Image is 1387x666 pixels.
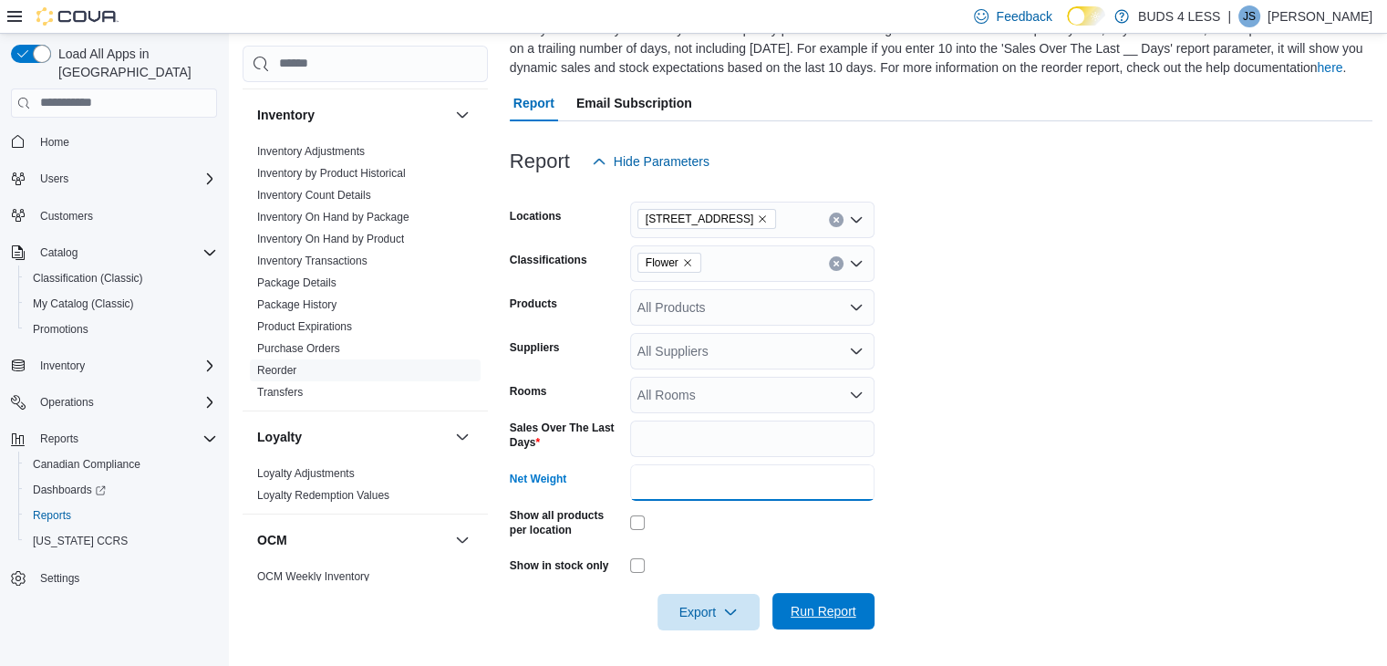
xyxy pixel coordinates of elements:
[4,129,224,155] button: Home
[4,353,224,379] button: Inventory
[18,291,224,317] button: My Catalog (Classic)
[257,144,365,159] span: Inventory Adjustments
[18,452,224,477] button: Canadian Compliance
[257,386,303,399] a: Transfers
[257,276,336,289] a: Package Details
[36,7,119,26] img: Cova
[257,297,336,312] span: Package History
[26,530,135,552] a: [US_STATE] CCRS
[26,453,217,475] span: Canadian Compliance
[829,256,844,271] button: Clear input
[243,140,488,411] div: Inventory
[257,364,296,377] a: Reorder
[668,594,749,630] span: Export
[1067,6,1105,26] input: Dark Mode
[33,271,143,286] span: Classification (Classic)
[26,453,148,475] a: Canadian Compliance
[257,106,448,124] button: Inventory
[451,104,473,126] button: Inventory
[682,257,693,268] button: Remove Flower from selection in this group
[257,363,296,378] span: Reorder
[33,534,128,548] span: [US_STATE] CCRS
[510,384,547,399] label: Rooms
[257,166,406,181] span: Inventory by Product Historical
[26,318,96,340] a: Promotions
[26,318,217,340] span: Promotions
[257,466,355,481] span: Loyalty Adjustments
[257,188,371,203] span: Inventory Count Details
[510,297,557,311] label: Products
[257,342,340,355] a: Purchase Orders
[849,256,864,271] button: Open list of options
[637,253,701,273] span: Flower
[33,168,217,190] span: Users
[257,106,315,124] h3: Inventory
[257,232,404,246] span: Inventory On Hand by Product
[849,300,864,315] button: Open list of options
[510,421,623,450] label: Sales Over The Last Days
[1238,5,1260,27] div: Jon Stephan
[585,143,717,180] button: Hide Parameters
[1317,60,1342,75] a: here
[257,428,448,446] button: Loyalty
[4,166,224,192] button: Users
[451,529,473,551] button: OCM
[33,322,88,337] span: Promotions
[257,385,303,400] span: Transfers
[33,428,217,450] span: Reports
[26,267,217,289] span: Classification (Classic)
[510,508,623,537] label: Show all products per location
[33,567,87,589] a: Settings
[257,489,389,502] a: Loyalty Redemption Values
[657,594,760,630] button: Export
[513,85,554,121] span: Report
[40,359,85,373] span: Inventory
[257,467,355,480] a: Loyalty Adjustments
[33,168,76,190] button: Users
[18,528,224,554] button: [US_STATE] CCRS
[451,426,473,448] button: Loyalty
[26,530,217,552] span: Washington CCRS
[18,477,224,503] a: Dashboards
[646,210,754,228] span: [STREET_ADDRESS]
[849,213,864,227] button: Open list of options
[257,488,389,503] span: Loyalty Redemption Values
[257,428,302,446] h3: Loyalty
[33,204,217,227] span: Customers
[791,602,856,620] span: Run Report
[257,254,367,268] span: Inventory Transactions
[18,265,224,291] button: Classification (Classic)
[243,463,488,514] div: Loyalty
[51,45,217,81] span: Load All Apps in [GEOGRAPHIC_DATA]
[257,570,369,583] a: OCM Weekly Inventory
[257,319,352,334] span: Product Expirations
[26,479,217,501] span: Dashboards
[257,145,365,158] a: Inventory Adjustments
[40,135,69,150] span: Home
[40,209,93,224] span: Customers
[33,483,106,497] span: Dashboards
[40,245,78,260] span: Catalog
[33,457,140,472] span: Canadian Compliance
[510,209,562,224] label: Locations
[646,254,678,272] span: Flower
[40,395,94,410] span: Operations
[26,505,217,526] span: Reports
[33,130,217,153] span: Home
[40,432,78,446] span: Reports
[243,566,488,595] div: OCM
[33,242,217,264] span: Catalog
[829,213,844,227] button: Clear input
[4,240,224,265] button: Catalog
[849,344,864,359] button: Open list of options
[510,558,609,573] label: Show in stock only
[1268,5,1372,27] p: [PERSON_NAME]
[18,503,224,528] button: Reports
[26,293,217,315] span: My Catalog (Classic)
[33,391,101,413] button: Operations
[1138,5,1220,27] p: BUDS 4 LESS
[33,355,92,377] button: Inventory
[18,317,224,342] button: Promotions
[257,531,448,549] button: OCM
